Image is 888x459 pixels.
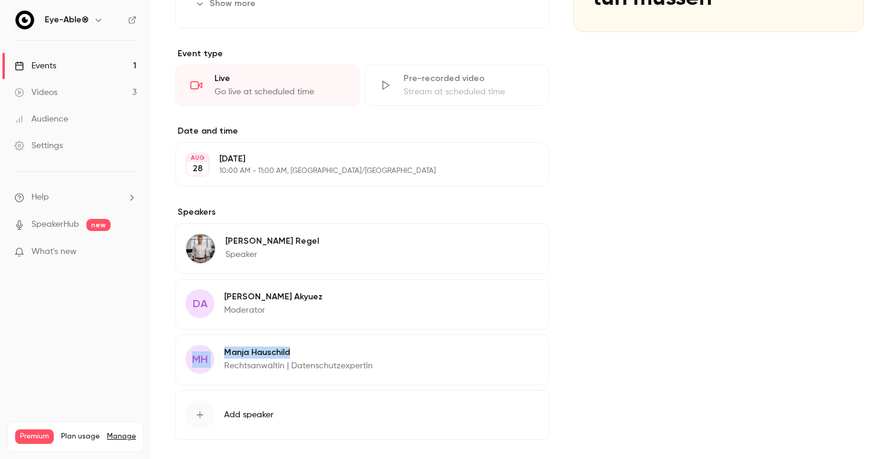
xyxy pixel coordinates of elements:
[107,432,136,441] a: Manage
[224,360,373,372] p: Rechtsanwältin | Datenschutzexpertin
[45,14,89,26] h6: Eye-Able®
[14,113,68,125] div: Audience
[86,219,111,231] span: new
[404,73,533,85] div: Pre-recorded video
[175,125,549,137] label: Date and time
[214,86,344,98] div: Go live at scheduled time
[404,86,533,98] div: Stream at scheduled time
[175,334,549,385] div: MHManja HauschildRechtsanwältin | Datenschutzexpertin
[122,247,137,258] iframe: Noticeable Trigger
[193,163,203,175] p: 28
[364,65,549,106] div: Pre-recorded videoStream at scheduled time
[31,191,49,204] span: Help
[175,206,549,218] label: Speakers
[224,347,373,359] p: Manja Hauschild
[224,291,323,303] p: [PERSON_NAME] Akyuez
[15,429,54,444] span: Premium
[224,409,274,421] span: Add speaker
[192,351,208,368] span: MH
[187,154,208,162] div: AUG
[14,140,63,152] div: Settings
[219,153,485,165] p: [DATE]
[31,246,77,258] span: What's new
[175,65,359,106] div: LiveGo live at scheduled time
[14,60,56,72] div: Events
[175,223,549,274] div: Tom Regel[PERSON_NAME] RegelSpeaker
[31,218,79,231] a: SpeakerHub
[224,304,323,316] p: Moderator
[214,73,344,85] div: Live
[61,432,100,441] span: Plan usage
[14,86,57,99] div: Videos
[225,249,319,261] p: Speaker
[193,296,208,312] span: DA
[14,191,137,204] li: help-dropdown-opener
[186,234,215,263] img: Tom Regel
[15,10,34,30] img: Eye-Able®
[219,166,485,176] p: 10:00 AM - 11:00 AM, [GEOGRAPHIC_DATA]/[GEOGRAPHIC_DATA]
[225,235,319,247] p: [PERSON_NAME] Regel
[175,48,549,60] p: Event type
[175,279,549,330] div: DA[PERSON_NAME] AkyuezModerator
[175,390,549,440] button: Add speaker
